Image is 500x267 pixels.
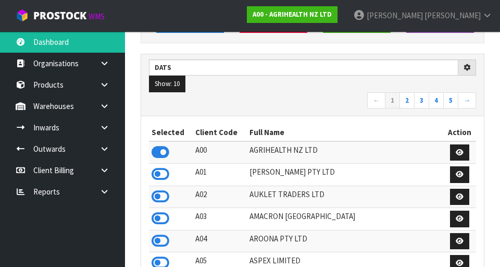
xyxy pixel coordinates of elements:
span: [PERSON_NAME] [367,10,423,20]
img: cube-alt.png [16,9,29,22]
a: 3 [414,92,429,109]
th: Client Code [193,124,247,141]
td: AROONA PTY LTD [247,230,443,252]
td: A01 [193,164,247,186]
span: [PERSON_NAME] [424,10,481,20]
span: ProStock [33,9,86,22]
a: 2 [399,92,415,109]
small: WMS [89,11,105,21]
th: Selected [149,124,193,141]
a: → [458,92,476,109]
input: Search clients [149,59,458,76]
td: AMACRON [GEOGRAPHIC_DATA] [247,208,443,230]
td: AGRIHEALTH NZ LTD [247,141,443,164]
td: A03 [193,208,247,230]
strong: A00 - AGRIHEALTH NZ LTD [253,10,332,19]
button: Show: 10 [149,76,185,92]
a: 5 [443,92,458,109]
th: Full Name [247,124,443,141]
th: Action [443,124,476,141]
td: A02 [193,186,247,208]
td: AUKLET TRADERS LTD [247,186,443,208]
td: A00 [193,141,247,164]
a: A00 - AGRIHEALTH NZ LTD [247,6,337,23]
a: 4 [429,92,444,109]
td: [PERSON_NAME] PTY LTD [247,164,443,186]
a: 1 [385,92,400,109]
td: A04 [193,230,247,252]
a: ← [367,92,385,109]
nav: Page navigation [149,92,476,111]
